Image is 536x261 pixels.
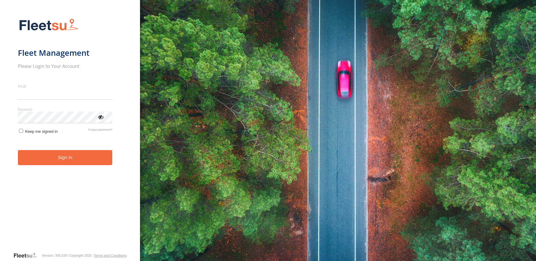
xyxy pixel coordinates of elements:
[18,107,113,112] label: Password
[18,17,80,33] img: Fleetsu
[18,63,113,69] h2: Please Login to Your Account
[18,84,113,88] label: Email
[18,150,113,165] button: Sign in
[65,254,127,257] div: © Copyright 2025 -
[42,254,65,257] div: Version: 305.03
[97,114,104,120] div: ViewPassword
[19,129,23,133] input: Keep me signed in
[13,252,42,259] a: Visit our Website
[18,15,122,252] form: main
[88,128,112,134] a: Forgot password?
[94,254,126,257] a: Terms and Conditions
[25,129,58,134] span: Keep me signed in
[18,48,113,58] h1: Fleet Management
